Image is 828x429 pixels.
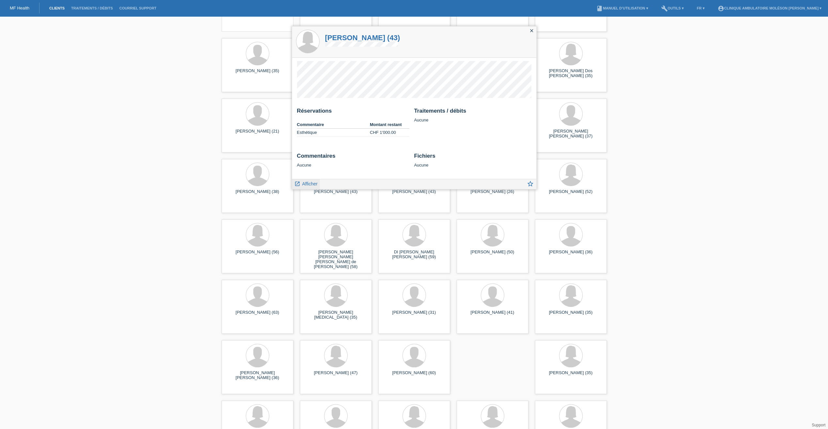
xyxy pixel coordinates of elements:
[540,68,601,79] div: [PERSON_NAME] Dos [PERSON_NAME] (35)
[227,68,288,79] div: [PERSON_NAME] (35)
[297,121,370,129] th: Commentaire
[297,153,409,167] div: Aucune
[540,370,601,381] div: [PERSON_NAME] (35)
[227,129,288,139] div: [PERSON_NAME] (21)
[540,310,601,320] div: [PERSON_NAME] (35)
[227,249,288,260] div: [PERSON_NAME] (56)
[305,370,367,381] div: [PERSON_NAME] (47)
[529,28,534,33] i: close
[294,179,318,187] a: launch Afficher
[325,34,400,42] a: [PERSON_NAME] (43)
[658,6,687,10] a: buildOutils ▾
[812,423,825,427] a: Support
[297,153,409,163] h2: Commentaires
[540,189,601,199] div: [PERSON_NAME] (52)
[68,6,116,10] a: Traitements / débits
[462,189,523,199] div: [PERSON_NAME] (26)
[305,310,367,320] div: [PERSON_NAME][MEDICAL_DATA] (35)
[527,180,534,187] i: star_border
[383,370,445,381] div: [PERSON_NAME] (60)
[305,189,367,199] div: [PERSON_NAME] (43)
[527,181,534,189] a: star_border
[462,249,523,260] div: [PERSON_NAME] (50)
[305,249,367,261] div: [PERSON_NAME] [PERSON_NAME] [PERSON_NAME] de [PERSON_NAME] (58)
[370,129,409,136] td: CHF 1'000.00
[227,189,288,199] div: [PERSON_NAME] (38)
[540,129,601,139] div: [PERSON_NAME] [PERSON_NAME] (37)
[414,108,531,122] div: Aucune
[10,6,29,10] a: MF Health
[297,108,409,118] h2: Réservations
[302,181,318,186] span: Afficher
[717,5,724,12] i: account_circle
[227,310,288,320] div: [PERSON_NAME] (63)
[116,6,160,10] a: Courriel Support
[297,129,370,136] td: Esthétique
[294,181,300,187] i: launch
[46,6,68,10] a: Clients
[383,310,445,320] div: [PERSON_NAME] (31)
[383,249,445,260] div: DI [PERSON_NAME] [PERSON_NAME] (59)
[596,5,603,12] i: book
[694,6,708,10] a: FR ▾
[593,6,651,10] a: bookManuel d’utilisation ▾
[414,153,531,163] h2: Fichiers
[414,153,531,167] div: Aucune
[414,108,531,118] h2: Traitements / débits
[227,370,288,381] div: [PERSON_NAME] [PERSON_NAME] (36)
[383,189,445,199] div: [PERSON_NAME] (43)
[540,249,601,260] div: [PERSON_NAME] (36)
[370,121,409,129] th: Montant restant
[714,6,825,10] a: account_circleClinique ambulatoire Moléson [PERSON_NAME] ▾
[462,310,523,320] div: [PERSON_NAME] (41)
[661,5,667,12] i: build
